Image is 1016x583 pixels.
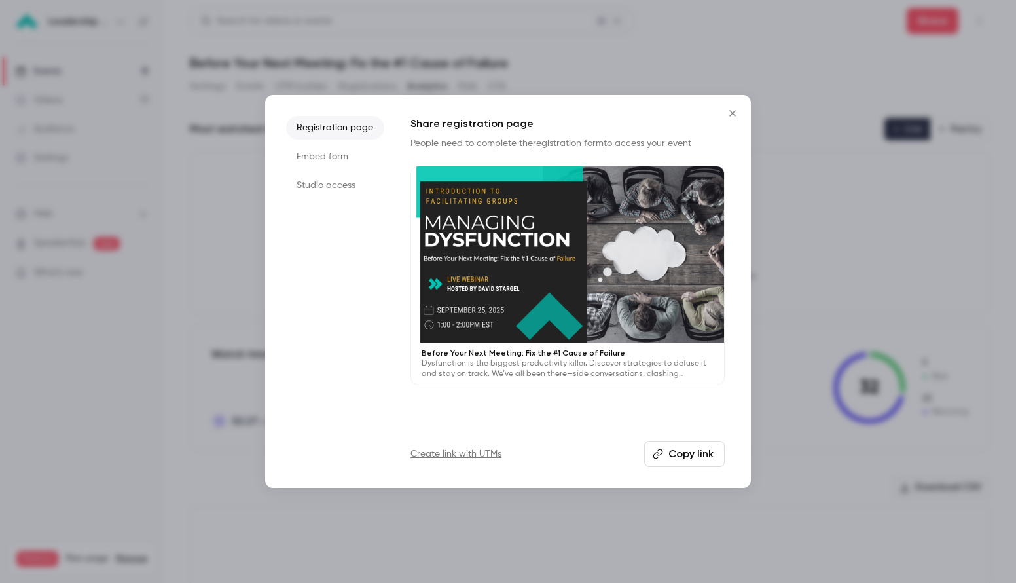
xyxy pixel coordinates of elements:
[410,137,725,150] p: People need to complete the to access your event
[644,441,725,467] button: Copy link
[410,116,725,132] h1: Share registration page
[719,100,746,126] button: Close
[410,447,501,461] a: Create link with UTMs
[286,116,384,140] li: Registration page
[422,348,714,358] p: Before Your Next Meeting: Fix the #1 Cause of Failure
[286,145,384,168] li: Embed form
[286,174,384,197] li: Studio access
[410,166,725,385] a: Before Your Next Meeting: Fix the #1 Cause of FailureDysfunction is the biggest productivity kill...
[533,139,604,148] a: registration form
[422,358,714,379] p: Dysfunction is the biggest productivity killer. Discover strategies to defuse it and stay on trac...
